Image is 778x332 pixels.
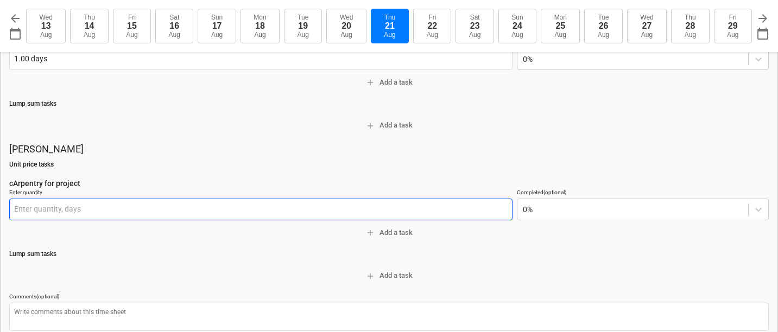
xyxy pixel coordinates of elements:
[365,228,375,238] span: add
[513,21,522,31] div: 24
[14,119,764,132] span: Add a task
[555,31,566,39] div: Aug
[9,99,769,108] p: Lump sum tasks
[40,31,52,39] div: Aug
[26,9,66,43] button: Wed13Aug
[685,14,696,21] div: Thu
[627,9,667,43] button: Wed27Aug
[84,14,95,21] div: Thu
[554,14,567,21] div: Mon
[14,270,764,282] span: Add a task
[456,9,494,43] button: Sat23Aug
[340,14,353,21] div: Wed
[298,31,309,39] div: Aug
[255,21,265,31] div: 18
[727,31,738,39] div: Aug
[729,14,737,21] div: Fri
[9,189,513,198] p: Enter quantity
[9,48,513,70] input: Enter quantity, days
[127,21,137,31] div: 15
[340,31,352,39] div: Aug
[511,31,523,39] div: Aug
[640,14,653,21] div: Wed
[642,21,652,31] div: 27
[9,178,769,189] p: cArpentry for project
[728,21,738,31] div: 29
[155,9,193,43] button: Sat16Aug
[671,9,709,43] button: Thu28Aug
[365,78,375,87] span: add
[298,21,308,31] div: 19
[254,31,265,39] div: Aug
[39,14,52,21] div: Wed
[9,143,769,156] p: [PERSON_NAME]
[211,14,223,21] div: Sun
[169,31,180,39] div: Aug
[470,14,480,21] div: Sat
[555,21,565,31] div: 25
[365,121,375,131] span: add
[84,31,95,39] div: Aug
[9,199,513,220] input: Enter quantity, days
[298,14,308,21] div: Tue
[427,31,438,39] div: Aug
[714,9,752,43] button: Fri29Aug
[384,14,396,21] div: Thu
[284,9,322,43] button: Tue19Aug
[598,31,609,39] div: Aug
[70,9,108,43] button: Thu14Aug
[541,9,580,43] button: Mon25Aug
[126,31,137,39] div: Aug
[9,293,769,300] div: Comments (optional)
[85,21,94,31] div: 14
[212,21,222,31] div: 17
[14,227,764,239] span: Add a task
[599,21,609,31] div: 26
[9,74,769,91] button: Add a task
[341,21,351,31] div: 20
[128,14,136,21] div: Fri
[517,189,769,196] div: Completed (optional)
[241,9,280,43] button: Mon18Aug
[413,9,451,43] button: Fri22Aug
[427,21,437,31] div: 22
[511,14,523,21] div: Sun
[384,31,395,39] div: Aug
[584,9,622,43] button: Tue26Aug
[198,9,236,43] button: Sun17Aug
[685,31,696,39] div: Aug
[498,9,536,43] button: Sun24Aug
[371,9,409,43] button: Thu21Aug
[756,12,769,25] span: arrow_forward
[9,267,769,284] button: Add a task
[469,31,480,39] div: Aug
[470,21,480,31] div: 23
[169,14,179,21] div: Sat
[9,117,769,134] button: Add a task
[9,225,769,241] button: Add a task
[9,250,769,259] p: Lump sum tasks
[254,14,266,21] div: Mon
[211,31,223,39] div: Aug
[641,31,653,39] div: Aug
[598,14,609,21] div: Tue
[169,21,179,31] div: 16
[41,21,51,31] div: 13
[9,160,769,169] p: Unit price tasks
[685,21,695,31] div: 28
[385,21,395,31] div: 21
[14,76,764,89] span: Add a task
[365,271,375,281] span: add
[326,9,366,43] button: Wed20Aug
[9,12,22,25] span: arrow_back
[428,14,436,21] div: Fri
[113,9,151,43] button: Fri15Aug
